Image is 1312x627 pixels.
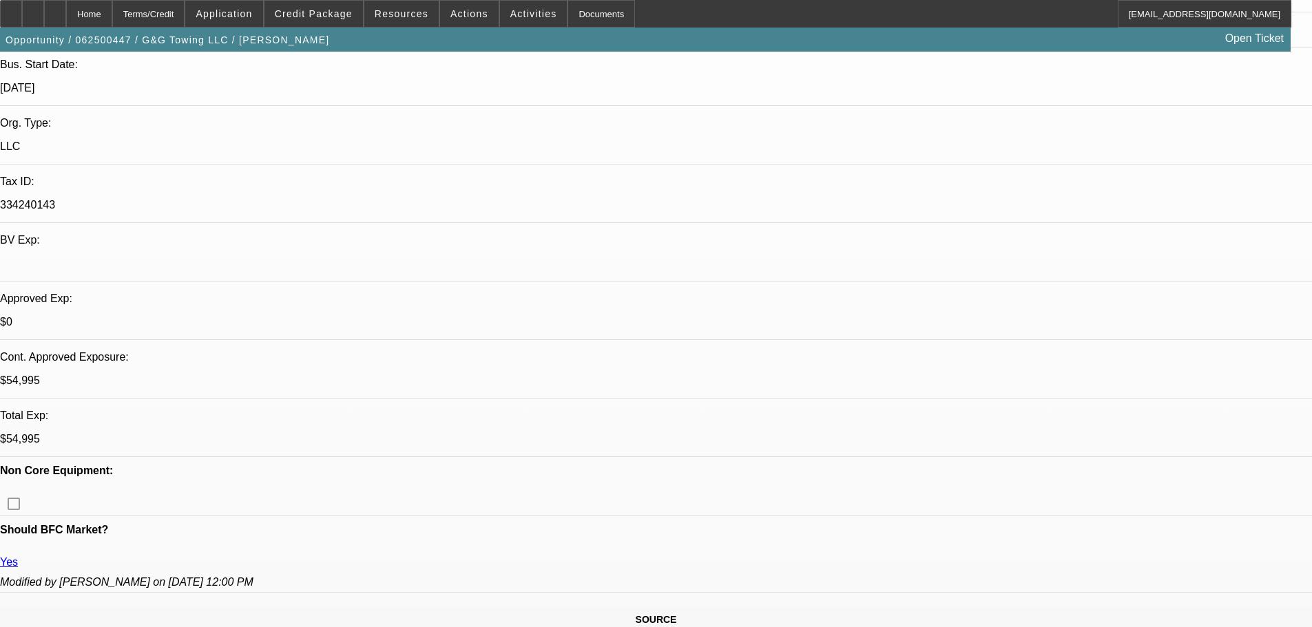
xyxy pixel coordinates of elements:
button: Credit Package [264,1,363,27]
span: Credit Package [275,8,353,19]
span: Activities [510,8,557,19]
button: Application [185,1,262,27]
span: Resources [375,8,428,19]
a: Open Ticket [1220,27,1289,50]
button: Activities [500,1,568,27]
span: Application [196,8,252,19]
button: Actions [440,1,499,27]
span: SOURCE [636,614,677,625]
button: Resources [364,1,439,27]
span: Opportunity / 062500447 / G&G Towing LLC / [PERSON_NAME] [6,34,330,45]
span: Actions [450,8,488,19]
